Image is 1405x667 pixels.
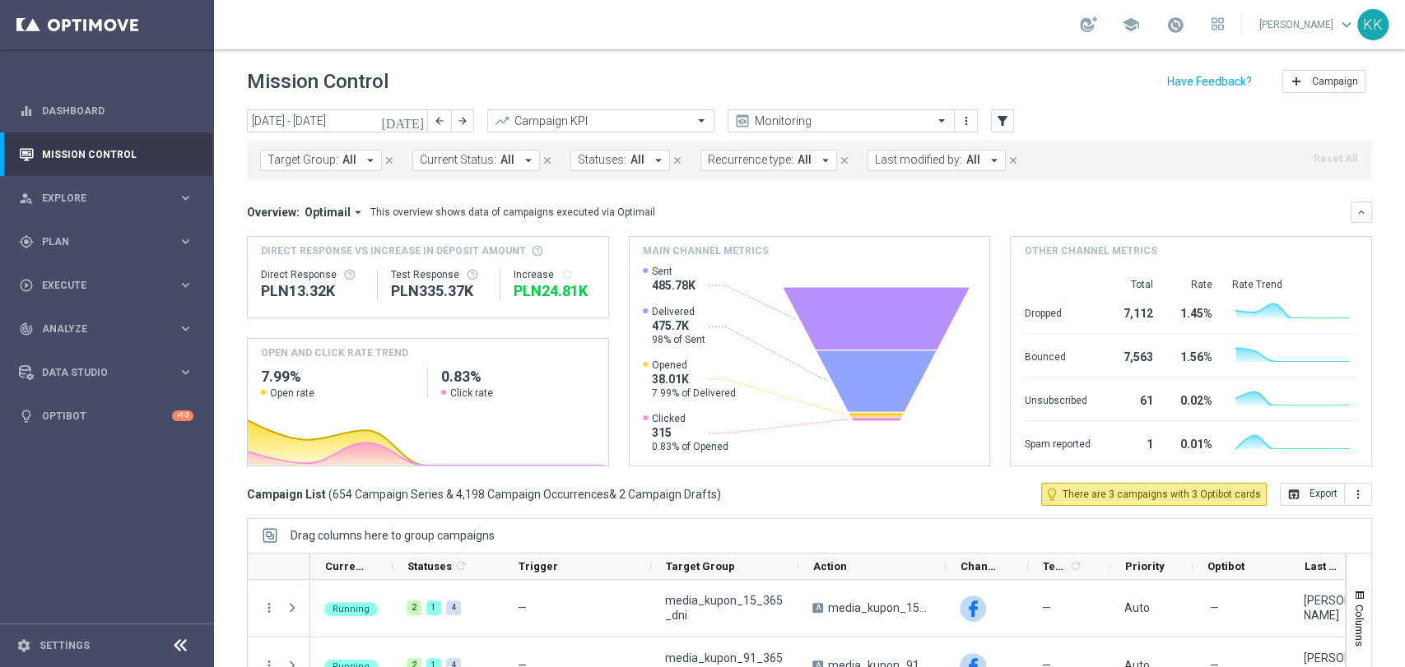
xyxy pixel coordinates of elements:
span: Optibot [1207,560,1244,572]
i: arrow_back [434,115,445,127]
div: +10 [172,410,193,421]
div: Data Studio [19,365,178,380]
div: play_circle_outline Execute keyboard_arrow_right [18,279,194,292]
i: close [1007,155,1019,166]
button: arrow_back [428,109,451,132]
div: Direct Response [261,268,364,281]
span: Channel [961,560,1000,572]
h4: Other channel metrics [1024,243,1156,258]
div: PLN13,317 [261,281,364,301]
span: — [1042,600,1051,615]
i: [DATE] [381,113,426,128]
h2: 0.83% [441,367,594,387]
button: equalizer Dashboard [18,104,194,118]
i: refresh [561,268,574,281]
span: Execute [42,280,178,290]
span: Drag columns here to group campaigns [291,529,495,542]
i: settings [16,638,31,653]
span: Target Group: [268,153,338,167]
i: more_vert [960,114,973,127]
button: close [670,151,685,169]
span: Click rate [450,387,493,400]
i: close [839,155,850,166]
i: arrow_drop_down [651,153,666,168]
i: arrow_drop_down [818,153,833,168]
h1: Mission Control [247,70,388,94]
div: This overview shows data of campaigns executed via Optimail [370,205,655,220]
i: arrow_drop_down [987,153,1002,168]
h3: Campaign List [247,487,721,502]
span: All [500,153,514,167]
span: Last Modified By [1305,560,1344,572]
span: — [1210,600,1219,615]
i: refresh [1069,559,1082,572]
span: 38.01K [652,372,736,387]
div: 1 [426,600,441,615]
multiple-options-button: Export to CSV [1280,487,1372,500]
span: All [798,153,812,167]
div: Bounced [1024,342,1090,368]
button: person_search Explore keyboard_arrow_right [18,192,194,205]
span: A [812,603,823,613]
div: 2 [407,600,421,615]
ng-select: Campaign KPI [487,109,714,132]
h2: 7.99% [261,367,414,387]
div: Plan [19,234,178,249]
span: school [1122,16,1140,34]
div: 61 [1110,386,1152,412]
span: keyboard_arrow_down [1338,16,1356,34]
i: keyboard_arrow_right [178,364,193,380]
div: Increase [514,268,595,281]
div: Test Response [391,268,486,281]
span: — [518,601,527,614]
i: filter_alt [995,113,1010,128]
i: arrow_forward [457,115,468,127]
i: equalizer [19,104,34,118]
span: ( [328,487,333,502]
div: Unsubscribed [1024,386,1090,412]
button: close [1006,151,1021,169]
div: Patryk Przybolewski [1304,593,1358,623]
button: more_vert [1345,483,1372,506]
span: media_kupon_15_365_dni [665,593,784,623]
button: gps_fixed Plan keyboard_arrow_right [18,235,194,248]
span: Current Status: [420,153,496,167]
a: Mission Control [42,132,193,176]
div: lightbulb Optibot +10 [18,410,194,423]
i: keyboard_arrow_right [178,190,193,206]
div: 1 [1110,429,1152,456]
div: KK [1357,9,1389,40]
button: Statuses: All arrow_drop_down [570,150,670,171]
button: more_vert [958,111,975,131]
button: track_changes Analyze keyboard_arrow_right [18,322,194,336]
i: arrow_drop_down [521,153,536,168]
div: Mission Control [18,148,194,161]
button: Current Status: All arrow_drop_down [412,150,540,171]
span: Priority [1125,560,1165,572]
i: trending_up [494,113,510,129]
i: track_changes [19,322,34,336]
button: open_in_browser Export [1280,483,1345,506]
div: 1.45% [1172,299,1212,325]
span: Data Studio [42,368,178,378]
span: & [609,488,616,501]
i: play_circle_outline [19,278,34,293]
button: Data Studio keyboard_arrow_right [18,366,194,379]
span: Calculate column [1067,557,1082,575]
button: more_vert [262,600,277,615]
a: [PERSON_NAME]keyboard_arrow_down [1258,12,1357,37]
h4: OPEN AND CLICK RATE TREND [261,345,408,360]
span: Sent [652,265,696,278]
span: Auto [1124,601,1150,614]
span: All [342,153,356,167]
span: Statuses [407,560,452,572]
span: There are 3 campaigns with 3 Optibot cards [1063,487,1261,502]
i: refresh [454,559,468,572]
div: Press SPACE to select this row. [248,580,310,637]
img: Facebook Custom Audience [960,595,986,622]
